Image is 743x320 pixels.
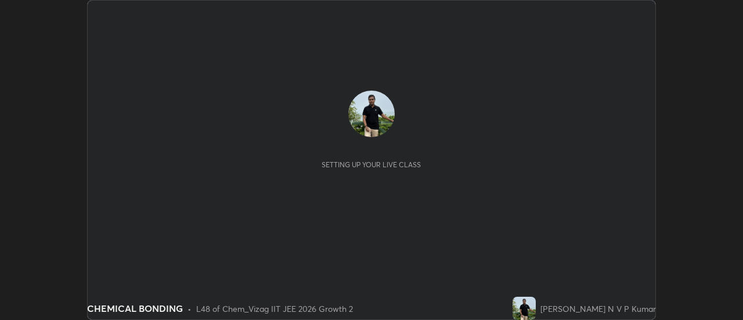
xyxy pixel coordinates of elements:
img: 7f7378863a514fab9cbf00fe159637ce.jpg [513,297,536,320]
div: CHEMICAL BONDING [87,301,183,315]
div: [PERSON_NAME] N V P Kumar [540,303,656,315]
img: 7f7378863a514fab9cbf00fe159637ce.jpg [348,91,395,137]
div: • [187,303,192,315]
div: Setting up your live class [322,160,421,169]
div: L48 of Chem_Vizag IIT JEE 2026 Growth 2 [196,303,353,315]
